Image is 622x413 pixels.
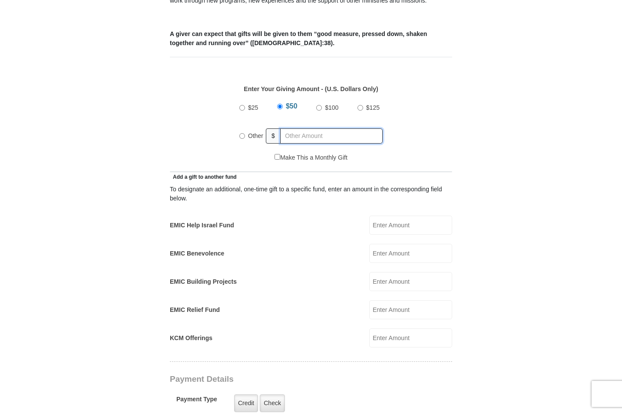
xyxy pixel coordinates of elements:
[260,394,285,412] label: Check
[248,132,263,139] span: Other
[170,185,452,203] div: To designate an additional, one-time gift to a specific fund, enter an amount in the correspondin...
[170,30,427,46] b: A giver can expect that gifts will be given to them “good measure, pressed down, shaken together ...
[170,249,224,258] label: EMIC Benevolence
[234,394,258,412] label: Credit
[266,128,281,144] span: $
[366,104,380,111] span: $125
[170,374,391,384] h3: Payment Details
[280,128,383,144] input: Other Amount
[275,153,347,162] label: Make This a Monthly Gift
[369,328,452,347] input: Enter Amount
[170,334,212,343] label: KCM Offerings
[176,396,217,407] h5: Payment Type
[369,300,452,319] input: Enter Amount
[170,174,237,180] span: Add a gift to another fund
[170,221,234,230] label: EMIC Help Israel Fund
[286,102,298,110] span: $50
[170,277,237,286] label: EMIC Building Projects
[244,85,378,92] strong: Enter Your Giving Amount - (U.S. Dollars Only)
[275,154,280,160] input: Make This a Monthly Gift
[369,216,452,235] input: Enter Amount
[170,305,220,315] label: EMIC Relief Fund
[369,272,452,291] input: Enter Amount
[248,104,258,111] span: $25
[325,104,338,111] span: $100
[369,244,452,263] input: Enter Amount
